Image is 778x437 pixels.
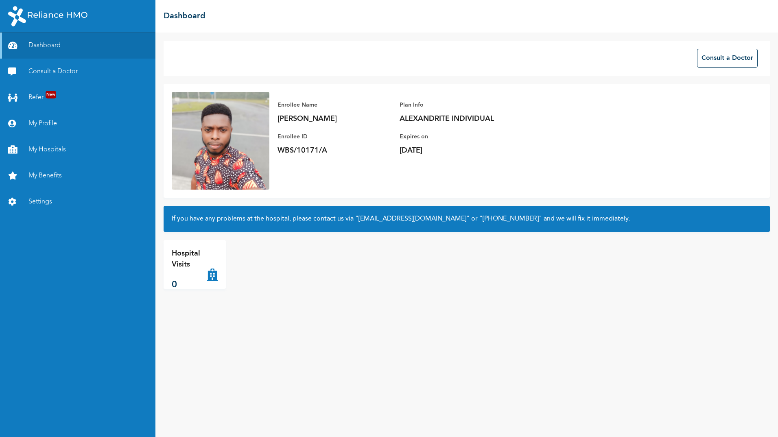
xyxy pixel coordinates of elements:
p: Plan Info [400,100,514,110]
button: Consult a Doctor [697,49,758,68]
h2: If you have any problems at the hospital, please contact us via or and we will fix it immediately. [172,214,762,224]
p: Expires on [400,132,514,142]
a: "[PHONE_NUMBER]" [479,216,542,222]
p: Hospital Visits [172,248,207,270]
p: Enrollee ID [278,132,391,142]
p: ALEXANDRITE INDIVIDUAL [400,114,514,124]
p: Enrollee Name [278,100,391,110]
p: WBS/10171/A [278,146,391,155]
span: New [46,91,56,98]
p: [PERSON_NAME] [278,114,391,124]
h2: Dashboard [164,10,205,22]
p: 0 [172,278,207,292]
a: "[EMAIL_ADDRESS][DOMAIN_NAME]" [355,216,470,222]
img: RelianceHMO's Logo [8,6,87,26]
p: [DATE] [400,146,514,155]
img: Enrollee [172,92,269,190]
